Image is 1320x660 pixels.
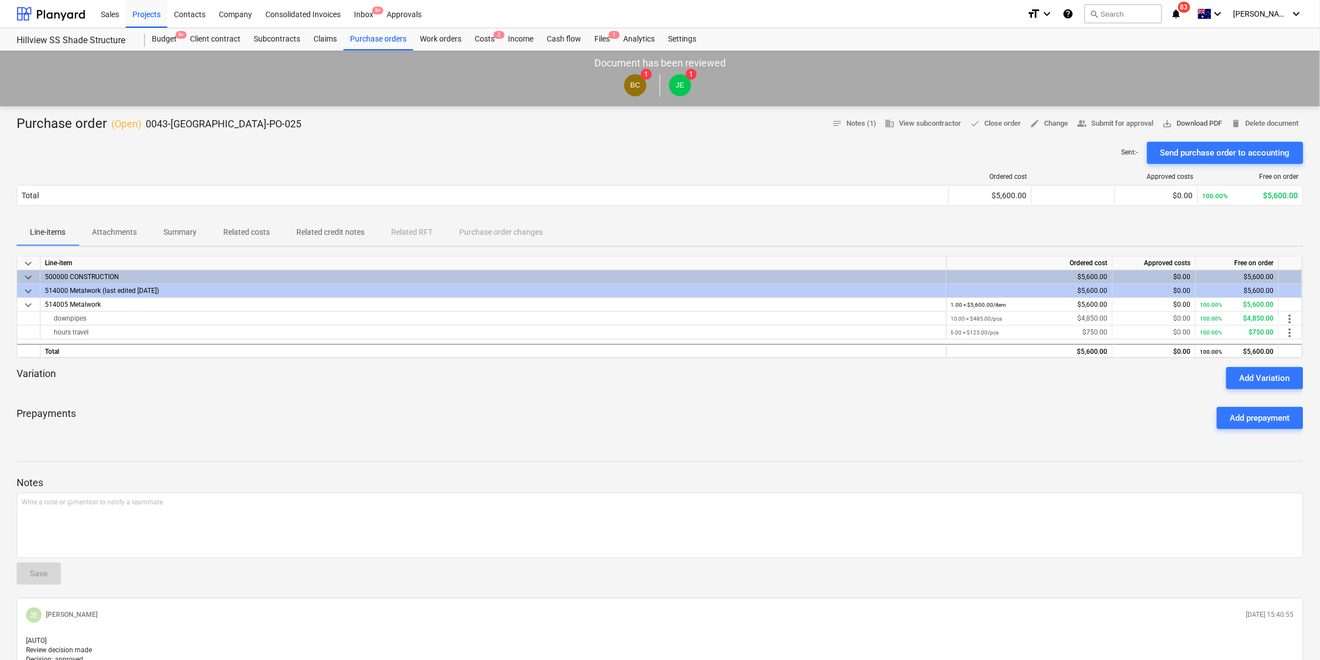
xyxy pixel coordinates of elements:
a: Budget9+ [145,28,183,50]
button: Close order [966,115,1026,132]
span: Download PDF [1163,117,1223,130]
span: business [885,118,895,128]
span: 1 [641,69,652,80]
span: 1 [686,69,697,80]
a: Client contract [183,28,247,50]
a: Settings [661,28,703,50]
button: Change [1026,115,1073,132]
button: Download PDF [1158,115,1227,132]
p: Line-items [30,226,65,238]
a: Subcontracts [247,28,307,50]
span: edit [1030,118,1040,128]
div: Total [22,191,39,200]
span: search [1090,9,1098,18]
span: 9+ [372,7,383,14]
span: BC [630,81,641,89]
div: $750.00 [1200,326,1274,339]
a: Costs2 [468,28,501,50]
div: $5,600.00 [1203,191,1298,200]
span: keyboard_arrow_down [22,271,35,284]
a: Cash flow [540,28,588,50]
div: Jason Escobar [26,607,42,623]
div: Total [40,344,947,358]
small: 100.00% [1200,302,1223,308]
small: 100.00% [1200,329,1223,336]
a: Analytics [617,28,661,50]
span: keyboard_arrow_down [22,298,35,312]
i: keyboard_arrow_down [1040,7,1054,20]
i: Knowledge base [1062,7,1074,20]
span: [PERSON_NAME] [1234,9,1289,18]
div: Budget [145,28,183,50]
p: Prepayments [17,407,76,429]
span: Close order [970,117,1021,130]
p: Summary [163,226,197,238]
p: Variation [17,367,56,389]
div: hours travel [45,326,942,339]
p: Related credit notes [296,226,364,238]
div: $0.00 [1117,312,1191,326]
div: Hillview SS Shade Structure [17,35,132,47]
span: 2 [494,31,505,39]
button: Submit for approval [1073,115,1158,132]
small: 1.00 × $5,600.00 / item [951,302,1006,308]
span: JE [676,81,685,89]
div: $5,600.00 [951,345,1108,359]
span: View subcontractor [885,117,962,130]
div: $750.00 [951,326,1108,339]
small: 100.00% [1203,192,1229,200]
div: Send purchase order to accounting [1160,146,1290,160]
div: $0.00 [1117,298,1191,312]
div: 500000 CONSTRUCTION [45,270,942,283]
span: people_alt [1077,118,1087,128]
small: 6.00 × $125.00 / pcs [951,329,999,336]
span: 9+ [176,31,187,39]
span: notes [832,118,842,128]
a: Files1 [588,28,617,50]
div: Costs [468,28,501,50]
p: Related costs [223,226,270,238]
div: Approved costs [1113,256,1196,270]
div: $0.00 [1117,270,1191,284]
span: 83 [1178,2,1190,13]
div: Purchase order [17,115,301,133]
div: Approved costs [1119,173,1194,181]
span: Delete document [1231,117,1299,130]
p: Sent : - [1122,148,1138,157]
button: Add prepayment [1217,407,1303,429]
div: Free on order [1203,173,1299,181]
div: $5,600.00 [1200,284,1274,298]
button: Delete document [1227,115,1303,132]
div: downpipes [45,312,942,325]
div: Add prepayment [1230,411,1290,425]
div: $0.00 [1117,345,1191,359]
p: 0043-[GEOGRAPHIC_DATA]-PO-025 [146,117,301,131]
p: [DATE] 15:40:55 [1246,610,1294,620]
span: JE [29,611,38,620]
span: keyboard_arrow_down [22,285,35,298]
a: Income [501,28,540,50]
div: Files [588,28,617,50]
div: $0.00 [1119,191,1193,200]
a: Work orders [413,28,468,50]
div: $0.00 [1117,326,1191,339]
div: Jason Escobar [669,74,691,96]
span: keyboard_arrow_down [22,257,35,270]
span: save_alt [1163,118,1173,128]
button: Send purchase order to accounting [1147,142,1303,164]
div: $5,600.00 [1200,270,1274,284]
div: Claims [307,28,343,50]
span: 1 [609,31,620,39]
small: 100.00% [1200,316,1223,322]
i: keyboard_arrow_down [1211,7,1225,20]
i: notifications [1171,7,1182,20]
span: more_vert [1283,312,1297,326]
a: Purchase orders [343,28,413,50]
div: $5,600.00 [1200,345,1274,359]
